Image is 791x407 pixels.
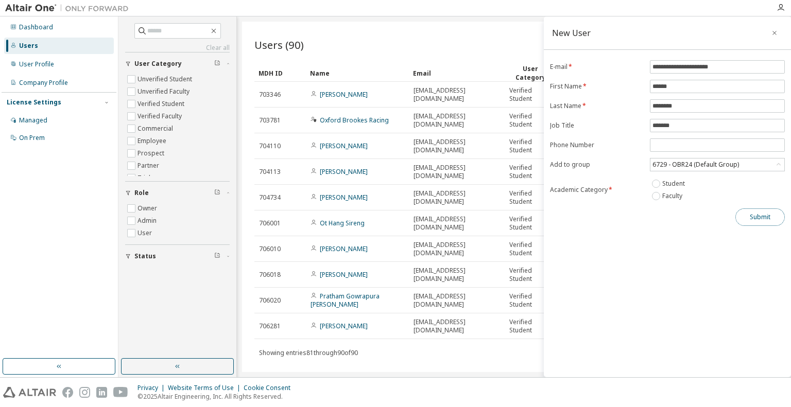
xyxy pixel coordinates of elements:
div: Users [19,42,38,50]
span: [EMAIL_ADDRESS][DOMAIN_NAME] [414,189,500,206]
span: Clear filter [214,252,220,260]
span: Clear filter [214,60,220,68]
img: instagram.svg [79,387,90,398]
label: Prospect [137,147,166,160]
span: [EMAIL_ADDRESS][DOMAIN_NAME] [414,164,500,180]
label: Last Name [550,102,644,110]
span: Verified Student [509,241,552,257]
div: Company Profile [19,79,68,87]
span: 703781 [259,116,281,125]
span: Verified Student [509,215,552,232]
span: 704113 [259,168,281,176]
label: Commercial [137,122,175,135]
label: Job Title [550,121,644,130]
div: Website Terms of Use [168,384,244,392]
span: Showing entries 81 through 90 of 90 [259,348,358,357]
div: User Profile [19,60,54,68]
label: Unverified Faculty [137,85,192,98]
div: Cookie Consent [244,384,297,392]
label: Student [662,178,687,190]
span: Clear filter [214,189,220,197]
img: youtube.svg [113,387,128,398]
span: Verified Student [509,86,552,103]
div: 6729 - OBR24 (Default Group) [650,158,784,171]
span: Verified Student [509,267,552,283]
span: 706018 [259,271,281,279]
div: Privacy [137,384,168,392]
div: Name [310,65,405,81]
label: Add to group [550,161,644,169]
button: Status [125,245,230,268]
span: [EMAIL_ADDRESS][DOMAIN_NAME] [414,86,500,103]
a: [PERSON_NAME] [320,167,368,176]
span: Role [134,189,149,197]
img: linkedin.svg [96,387,107,398]
span: Verified Student [509,189,552,206]
label: Owner [137,202,159,215]
span: Verified Student [509,292,552,309]
span: [EMAIL_ADDRESS][DOMAIN_NAME] [414,267,500,283]
div: User Category [509,64,552,82]
div: Managed [19,116,47,125]
span: Verified Student [509,138,552,154]
button: User Category [125,52,230,75]
label: Unverified Student [137,73,194,85]
span: 704734 [259,193,281,202]
label: User [137,227,154,239]
span: 706001 [259,219,281,227]
label: First Name [550,82,644,91]
a: [PERSON_NAME] [320,270,368,279]
label: E-mail [550,63,644,71]
img: facebook.svg [62,387,73,398]
div: 6729 - OBR24 (Default Group) [651,159,741,170]
span: 706281 [259,322,281,330]
span: [EMAIL_ADDRESS][DOMAIN_NAME] [414,215,500,232]
label: Employee [137,135,168,147]
a: [PERSON_NAME] [320,322,368,330]
a: [PERSON_NAME] [320,141,368,150]
label: Academic Category [550,186,644,194]
span: [EMAIL_ADDRESS][DOMAIN_NAME] [414,241,500,257]
label: Faculty [662,190,684,202]
div: On Prem [19,134,45,142]
label: Verified Faculty [137,110,184,122]
span: Verified Student [509,112,552,129]
div: MDH ID [259,65,302,81]
img: Altair One [5,3,134,13]
label: Verified Student [137,98,186,110]
p: © 2025 Altair Engineering, Inc. All Rights Reserved. [137,392,297,401]
div: License Settings [7,98,61,107]
a: [PERSON_NAME] [320,244,368,253]
span: [EMAIL_ADDRESS][DOMAIN_NAME] [414,318,500,334]
label: Partner [137,160,161,172]
span: 704110 [259,142,281,150]
div: New User [552,29,591,37]
div: Dashboard [19,23,53,31]
span: 706010 [259,245,281,253]
a: Pratham Gowrapura [PERSON_NAME] [311,292,380,309]
button: Role [125,182,230,204]
span: Verified Student [509,318,552,334]
a: Ot Hang Sireng [320,219,365,227]
label: Trial [137,172,152,184]
span: [EMAIL_ADDRESS][DOMAIN_NAME] [414,138,500,154]
a: [PERSON_NAME] [320,90,368,99]
div: Email [413,65,501,81]
span: User Category [134,60,182,68]
label: Admin [137,215,159,227]
a: Clear all [125,44,230,52]
button: Submit [735,208,785,226]
span: [EMAIL_ADDRESS][DOMAIN_NAME] [414,292,500,309]
label: Phone Number [550,141,644,149]
a: Oxford Brookes Racing [320,116,389,125]
span: [EMAIL_ADDRESS][DOMAIN_NAME] [414,112,500,129]
span: Verified Student [509,164,552,180]
span: 703346 [259,91,281,99]
span: Status [134,252,156,260]
span: 706020 [259,296,281,305]
a: [PERSON_NAME] [320,193,368,202]
span: Users (90) [254,38,304,52]
img: altair_logo.svg [3,387,56,398]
